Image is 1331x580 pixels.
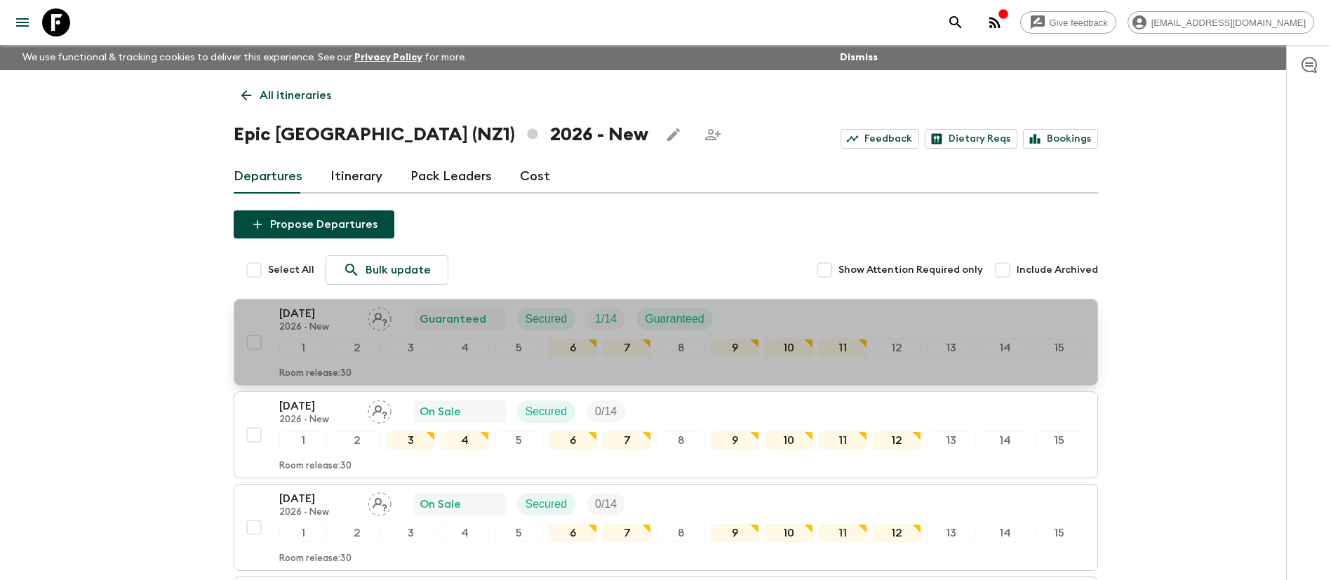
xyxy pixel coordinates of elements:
[441,339,489,357] div: 4
[368,497,392,508] span: Assign pack leader
[387,339,435,357] div: 3
[587,400,625,423] div: Trip Fill
[517,308,576,330] div: Secured
[234,299,1098,386] button: [DATE]2026 - NewAssign pack leaderGuaranteedSecuredTrip FillGuaranteed123456789101112131415Room r...
[1023,129,1098,149] a: Bookings
[517,493,576,515] div: Secured
[420,311,486,328] p: Guaranteed
[268,263,314,277] span: Select All
[387,431,435,450] div: 3
[333,431,381,450] div: 2
[1035,431,1083,450] div: 15
[981,524,1029,542] div: 14
[645,311,704,328] p: Guaranteed
[841,129,919,149] a: Feedback
[660,121,688,149] button: Edit this itinerary
[368,404,392,415] span: Assign pack leader
[1017,263,1098,277] span: Include Archived
[234,121,648,149] h1: Epic [GEOGRAPHIC_DATA] (NZ1) 2026 - New
[333,524,381,542] div: 2
[234,484,1098,571] button: [DATE]2026 - NewAssign pack leaderOn SaleSecuredTrip Fill123456789101112131415Room release:30
[657,431,705,450] div: 8
[657,524,705,542] div: 8
[1144,18,1313,28] span: [EMAIL_ADDRESS][DOMAIN_NAME]
[711,339,759,357] div: 9
[927,524,975,542] div: 13
[981,431,1029,450] div: 14
[711,524,759,542] div: 9
[517,400,576,423] div: Secured
[873,339,921,357] div: 12
[526,311,568,328] p: Secured
[927,431,975,450] div: 13
[279,368,352,379] p: Room release: 30
[234,160,302,194] a: Departures
[549,431,597,450] div: 6
[1042,18,1116,28] span: Give feedback
[495,431,543,450] div: 5
[1035,524,1083,542] div: 15
[603,339,651,357] div: 7
[279,461,352,472] p: Room release: 30
[410,160,492,194] a: Pack Leaders
[587,493,625,515] div: Trip Fill
[441,524,489,542] div: 4
[819,524,867,542] div: 11
[366,262,431,278] p: Bulk update
[927,339,975,357] div: 13
[765,339,813,357] div: 10
[587,308,625,330] div: Trip Fill
[873,524,921,542] div: 12
[526,496,568,513] p: Secured
[8,8,36,36] button: menu
[836,48,881,67] button: Dismiss
[595,496,617,513] p: 0 / 14
[765,524,813,542] div: 10
[1020,11,1116,34] a: Give feedback
[495,339,543,357] div: 5
[495,524,543,542] div: 5
[368,311,392,323] span: Assign pack leader
[279,322,356,333] p: 2026 - New
[981,339,1029,357] div: 14
[711,431,759,450] div: 9
[657,339,705,357] div: 8
[942,8,970,36] button: search adventures
[354,53,422,62] a: Privacy Policy
[1128,11,1314,34] div: [EMAIL_ADDRESS][DOMAIN_NAME]
[526,403,568,420] p: Secured
[333,339,381,357] div: 2
[279,339,328,357] div: 1
[873,431,921,450] div: 12
[234,210,394,238] button: Propose Departures
[520,160,550,194] a: Cost
[234,81,339,109] a: All itineraries
[279,524,328,542] div: 1
[549,524,597,542] div: 6
[838,263,983,277] span: Show Attention Required only
[819,431,867,450] div: 11
[819,339,867,357] div: 11
[260,87,331,104] p: All itineraries
[420,403,461,420] p: On Sale
[595,403,617,420] p: 0 / 14
[234,391,1098,478] button: [DATE]2026 - NewAssign pack leaderOn SaleSecuredTrip Fill123456789101112131415Room release:30
[420,496,461,513] p: On Sale
[603,524,651,542] div: 7
[279,490,356,507] p: [DATE]
[441,431,489,450] div: 4
[279,398,356,414] p: [DATE]
[279,305,356,322] p: [DATE]
[595,311,617,328] p: 1 / 14
[279,414,356,426] p: 2026 - New
[699,121,727,149] span: Share this itinerary
[603,431,651,450] div: 7
[279,553,352,565] p: Room release: 30
[17,45,472,70] p: We use functional & tracking cookies to deliver this experience. See our for more.
[549,339,597,357] div: 6
[765,431,813,450] div: 10
[387,524,435,542] div: 3
[279,431,328,450] div: 1
[326,255,448,285] a: Bulk update
[279,507,356,518] p: 2026 - New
